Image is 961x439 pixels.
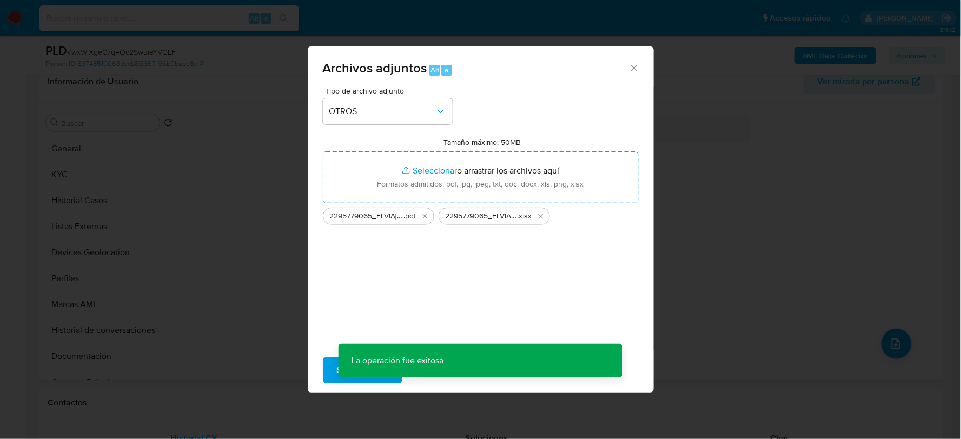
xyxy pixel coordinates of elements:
span: OTROS [329,106,435,117]
span: Archivos adjuntos [323,58,427,77]
p: La operación fue exitosa [339,344,456,377]
span: 2295779065_ELVIA[PERSON_NAME]E MENDEZ_SEP2025 [330,211,404,222]
span: Tipo de archivo adjunto [326,87,455,95]
button: Eliminar 2295779065_ELVIA PEÑATE MENDEZ_SEP2025.pdf [419,210,432,223]
span: .pdf [404,211,416,222]
span: .xlsx [518,211,532,222]
span: Subir archivo [337,358,388,382]
span: a [445,65,449,75]
span: Alt [430,65,439,75]
button: OTROS [323,98,453,124]
ul: Archivos seleccionados [323,203,639,225]
label: Tamaño máximo: 50MB [443,137,521,147]
button: Subir archivo [323,357,402,383]
button: Eliminar 2295779065_ELVIA PEÑATE MENDEZ_SEP2025.xlsx [534,210,547,223]
button: Cerrar [629,63,639,72]
span: 2295779065_ELVIA[PERSON_NAME]E MENDEZ_SEP2025 [446,211,518,222]
span: Cancelar [421,358,456,382]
